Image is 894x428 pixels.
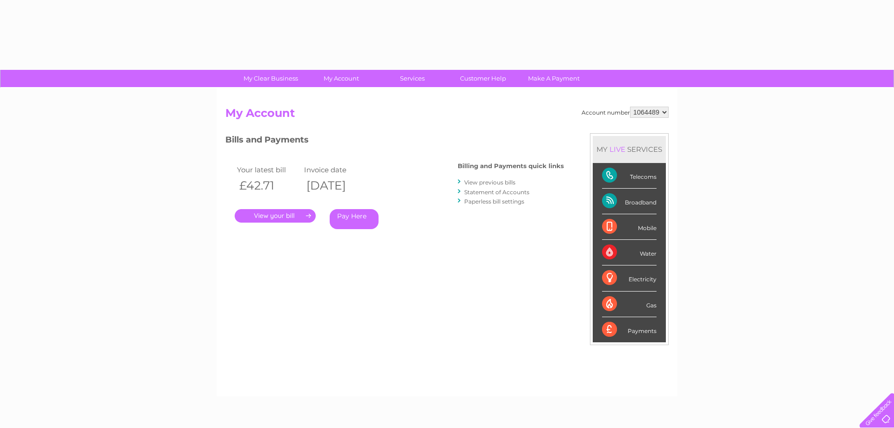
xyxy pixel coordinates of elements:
div: Electricity [602,265,657,291]
th: [DATE] [302,176,369,195]
td: Your latest bill [235,163,302,176]
a: My Clear Business [232,70,309,87]
div: Water [602,240,657,265]
td: Invoice date [302,163,369,176]
h4: Billing and Payments quick links [458,163,564,170]
div: Account number [582,107,669,118]
div: Payments [602,317,657,342]
a: View previous bills [464,179,515,186]
h2: My Account [225,107,669,124]
a: Statement of Accounts [464,189,529,196]
a: . [235,209,316,223]
div: Mobile [602,214,657,240]
a: Paperless bill settings [464,198,524,205]
a: Services [374,70,451,87]
a: Customer Help [445,70,521,87]
div: Broadband [602,189,657,214]
a: Make A Payment [515,70,592,87]
a: Pay Here [330,209,379,229]
h3: Bills and Payments [225,133,564,149]
th: £42.71 [235,176,302,195]
div: MY SERVICES [593,136,666,163]
div: Gas [602,292,657,317]
div: LIVE [608,145,627,154]
div: Telecoms [602,163,657,189]
a: My Account [303,70,380,87]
